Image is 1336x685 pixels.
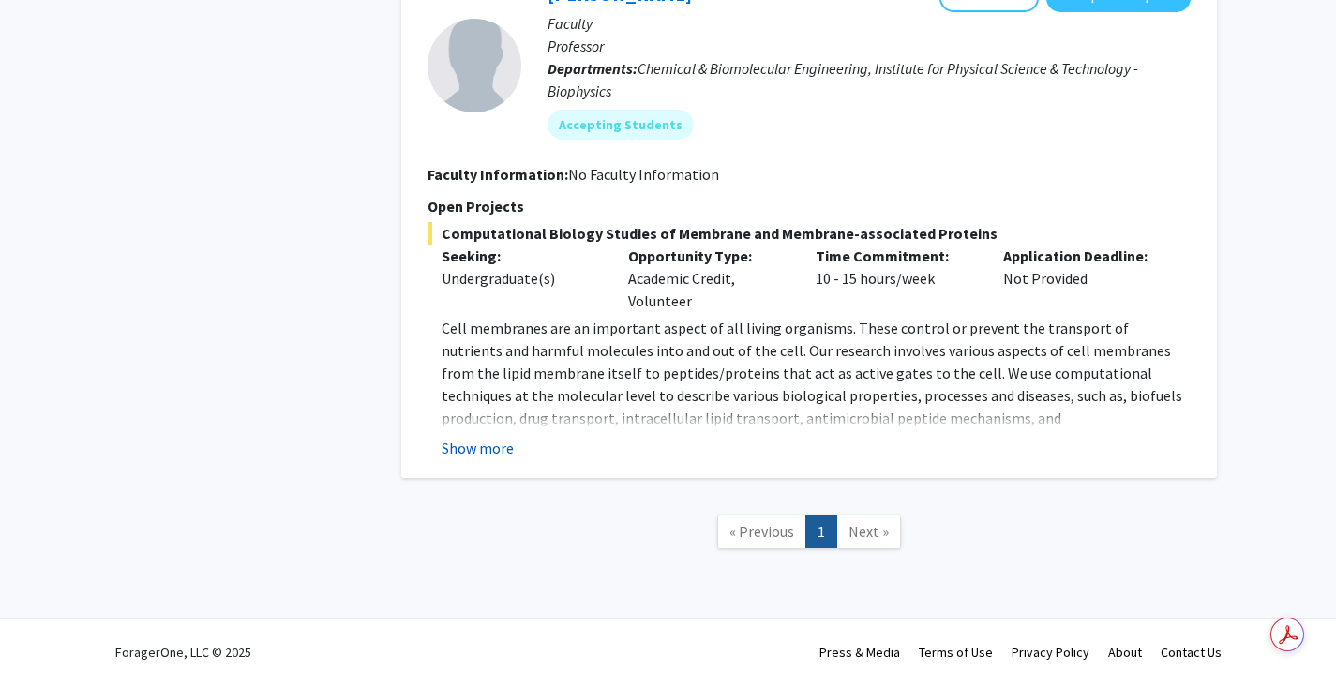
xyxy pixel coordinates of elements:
[548,59,638,78] b: Departments:
[548,59,1138,100] span: Chemical & Biomolecular Engineering, Institute for Physical Science & Technology - Biophysics
[816,245,975,267] p: Time Commitment:
[919,644,993,661] a: Terms of Use
[805,515,837,548] a: 1
[548,35,1191,57] p: Professor
[989,245,1177,312] div: Not Provided
[1003,245,1163,267] p: Application Deadline:
[442,245,601,267] p: Seeking:
[729,522,794,541] span: « Previous
[442,317,1191,542] p: Cell membranes are an important aspect of all living organisms. These control or prevent the tran...
[115,619,251,685] div: ForagerOne, LLC © 2025
[442,437,514,459] button: Show more
[568,165,719,184] span: No Faculty Information
[1161,644,1222,661] a: Contact Us
[428,195,1191,217] p: Open Projects
[1108,644,1142,661] a: About
[401,497,1217,573] nav: Page navigation
[1012,644,1089,661] a: Privacy Policy
[548,110,694,140] mat-chip: Accepting Students
[836,515,901,548] a: Next Page
[548,12,1191,35] p: Faculty
[14,601,80,671] iframe: Chat
[628,245,788,267] p: Opportunity Type:
[848,522,889,541] span: Next »
[442,267,601,290] div: Undergraduate(s)
[614,245,802,312] div: Academic Credit, Volunteer
[428,222,1191,245] span: Computational Biology Studies of Membrane and Membrane-associated Proteins
[717,515,806,548] a: Previous Page
[428,165,568,184] b: Faculty Information:
[802,245,989,312] div: 10 - 15 hours/week
[819,644,900,661] a: Press & Media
